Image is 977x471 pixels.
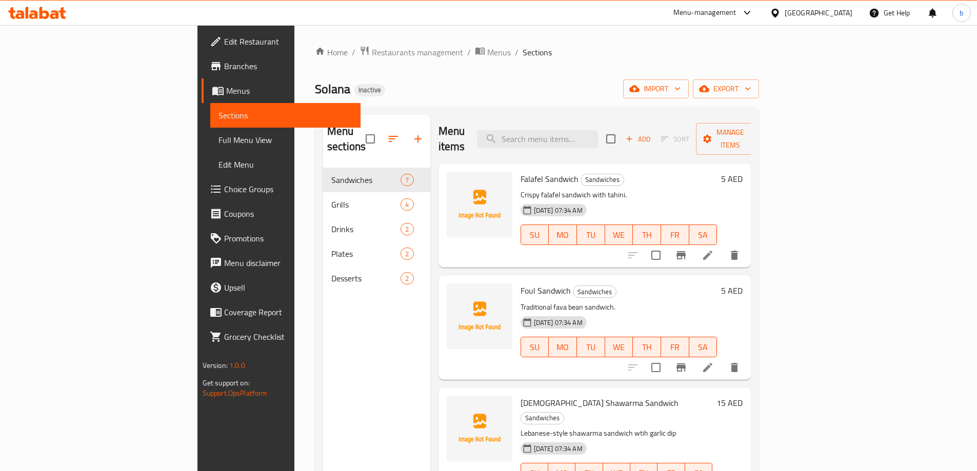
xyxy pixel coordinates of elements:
span: Menu disclaimer [224,257,352,269]
span: TH [637,228,657,242]
button: SA [689,224,717,245]
span: 1.0.0 [229,359,245,372]
a: Full Menu View [210,128,361,152]
button: FR [661,337,689,357]
li: / [467,46,471,58]
span: TU [581,228,601,242]
img: Lebanese Shawarma Sandwich [447,396,512,461]
span: Upsell [224,281,352,294]
span: Coverage Report [224,306,352,318]
button: delete [722,243,747,268]
span: 7 [401,175,413,185]
a: Promotions [202,226,361,251]
div: Sandwiches [581,174,624,186]
div: items [401,174,413,186]
span: Foul Sandwich [521,283,571,298]
a: Branches [202,54,361,78]
span: Sections [218,109,352,121]
button: export [693,79,759,98]
span: Sandwiches [581,174,624,186]
span: [DATE] 07:34 AM [530,206,587,215]
div: Inactive [354,84,385,96]
span: SA [693,228,713,242]
span: Falafel Sandwich [521,171,579,187]
img: Falafel Sandwich [447,172,512,237]
span: WE [609,340,629,355]
button: TU [577,224,605,245]
button: MO [549,224,577,245]
a: Edit menu item [702,361,714,374]
div: items [401,198,413,211]
span: Sort sections [381,127,406,151]
span: Plates [331,248,401,260]
a: Menu disclaimer [202,251,361,275]
a: Support.OpsPlatform [203,386,268,400]
span: MO [553,228,573,242]
span: Promotions [224,232,352,244]
a: Upsell [202,275,361,300]
button: MO [549,337,577,357]
div: Sandwiches [331,174,401,186]
span: WE [609,228,629,242]
span: Branches [224,60,352,72]
div: [GEOGRAPHIC_DATA] [785,7,852,18]
span: Drinks [331,223,401,235]
button: SU [521,224,549,245]
button: Branch-specific-item [669,243,693,268]
span: Manage items [704,126,756,152]
div: Sandwiches7 [323,168,430,192]
a: Menus [475,46,511,59]
button: Add section [406,127,430,151]
a: Edit Restaurant [202,29,361,54]
span: b [960,7,963,18]
span: Version: [203,359,228,372]
span: Grocery Checklist [224,331,352,343]
span: Select section [600,128,622,150]
span: Coupons [224,208,352,220]
img: Foul Sandwich [447,283,512,349]
span: TU [581,340,601,355]
a: Edit menu item [702,249,714,261]
span: SA [693,340,713,355]
button: delete [722,355,747,380]
span: Desserts [331,272,401,284]
div: Menu-management [673,7,736,19]
span: Edit Menu [218,158,352,171]
button: Manage items [696,123,765,155]
span: MO [553,340,573,355]
a: Edit Menu [210,152,361,177]
div: Grills4 [323,192,430,217]
span: FR [665,228,685,242]
div: Sandwiches [521,412,564,424]
span: Add [624,133,652,145]
nav: breadcrumb [315,46,759,59]
h6: 5 AED [721,283,743,298]
h2: Menu items [438,124,465,154]
a: Grocery Checklist [202,324,361,349]
div: items [401,248,413,260]
button: TH [633,337,661,357]
button: WE [605,224,633,245]
span: FR [665,340,685,355]
span: Select section first [654,131,696,147]
span: Sandwiches [573,286,616,298]
span: SU [525,228,545,242]
span: [DATE] 07:34 AM [530,444,587,454]
div: items [401,272,413,284]
h6: 5 AED [721,172,743,186]
button: Branch-specific-item [669,355,693,380]
li: / [515,46,519,58]
span: 2 [401,249,413,259]
p: Lebanese-style shawarma sandwich wtih garlic dip [521,427,713,440]
span: Sections [523,46,552,58]
span: Get support on: [203,376,250,390]
span: Menus [487,46,511,58]
div: Plates2 [323,241,430,266]
h6: 15 AED [716,396,743,410]
span: Menus [226,85,352,97]
span: Grills [331,198,401,211]
a: Restaurants management [360,46,463,59]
